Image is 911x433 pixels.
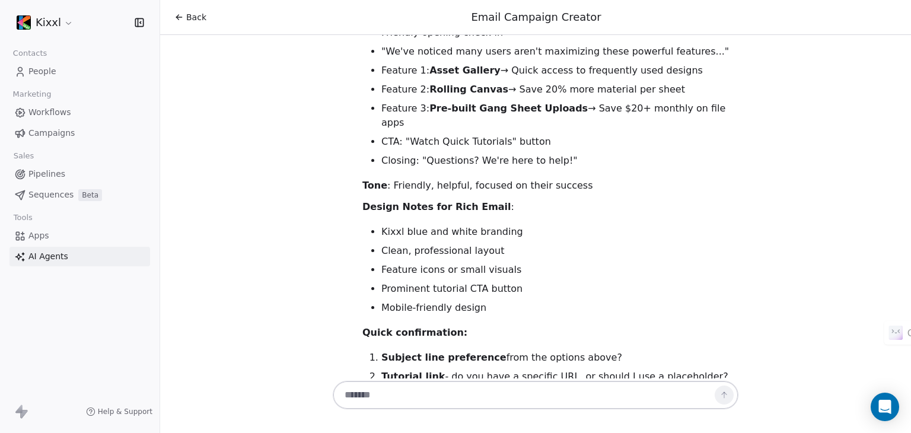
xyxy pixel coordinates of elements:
a: AI Agents [9,247,150,266]
span: Help & Support [98,407,152,416]
li: CTA: "Watch Quick Tutorials" button [381,135,738,149]
span: Back [186,11,206,23]
a: People [9,62,150,81]
span: Workflows [28,106,71,119]
li: "We've noticed many users aren't maximizing these powerful features..." [381,44,738,59]
span: Contacts [8,44,52,62]
span: Sales [8,147,39,165]
span: Marketing [8,85,56,103]
a: Workflows [9,103,150,122]
span: Campaigns [28,127,75,139]
li: Feature icons or small visuals [381,263,738,277]
p: : Friendly, helpful, focused on their success [362,177,738,194]
li: Mobile-friendly design [381,301,738,315]
li: from the options above? [381,351,738,365]
span: Tools [8,209,37,227]
strong: Tutorial link [381,371,445,382]
strong: Pre-built Gang Sheet Uploads [429,103,588,114]
li: - do you have a specific URL, or should I use a placeholder? [381,370,738,384]
span: Email Campaign Creator [472,11,601,23]
a: Help & Support [86,407,152,416]
span: Apps [28,230,49,242]
li: Feature 2: → Save 20% more material per sheet [381,82,738,97]
span: AI Agents [28,250,68,263]
img: uploaded-images_720-68b5ec94d5d7631afc7730d9.png [17,15,31,30]
a: SequencesBeta [9,185,150,205]
strong: Asset Gallery [429,65,501,76]
strong: Quick confirmation: [362,327,467,338]
li: Clean, professional layout [381,244,738,258]
span: Kixxl [36,15,61,30]
strong: Rolling Canvas [429,84,508,95]
a: Pipelines [9,164,150,184]
li: Feature 3: → Save $20+ monthly on file apps [381,101,738,130]
strong: Subject line preference [381,352,507,363]
strong: Design Notes for Rich Email [362,201,511,212]
a: Apps [9,226,150,246]
li: Feature 1: → Quick access to frequently used designs [381,63,738,78]
li: Prominent tutorial CTA button [381,282,738,296]
span: Pipelines [28,168,65,180]
li: Kixxl blue and white branding [381,225,738,239]
a: Campaigns [9,123,150,143]
span: People [28,65,56,78]
span: Sequences [28,189,74,201]
li: Closing: "Questions? We're here to help!" [381,154,738,168]
p: : [362,199,738,215]
span: Beta [78,189,102,201]
button: Kixxl [14,12,76,33]
strong: Tone [362,180,387,191]
div: Open Intercom Messenger [871,393,899,421]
